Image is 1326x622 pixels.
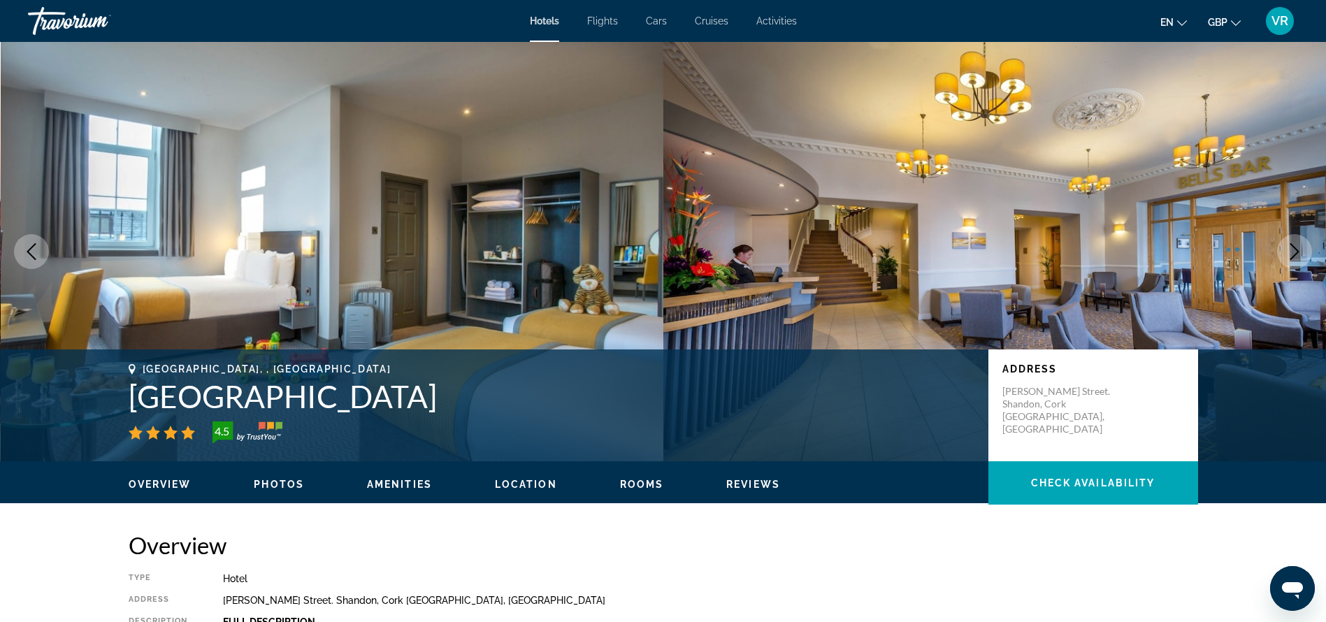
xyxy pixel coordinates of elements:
span: Location [495,479,557,490]
span: [GEOGRAPHIC_DATA], , [GEOGRAPHIC_DATA] [143,363,391,375]
div: Type [129,573,188,584]
span: Amenities [367,479,432,490]
button: Reviews [726,478,780,491]
button: Rooms [620,478,664,491]
button: Check Availability [988,461,1198,505]
span: Rooms [620,479,664,490]
button: Location [495,478,557,491]
img: trustyou-badge-hor.svg [212,421,282,444]
a: Activities [756,15,797,27]
p: [PERSON_NAME] Street. Shandon, Cork [GEOGRAPHIC_DATA], [GEOGRAPHIC_DATA] [1002,385,1114,435]
a: Hotels [530,15,559,27]
a: Cruises [695,15,728,27]
div: Hotel [223,573,1198,584]
div: [PERSON_NAME] Street. Shandon, Cork [GEOGRAPHIC_DATA], [GEOGRAPHIC_DATA] [223,595,1198,606]
button: Change currency [1208,12,1241,32]
button: Previous image [14,234,49,269]
button: Change language [1160,12,1187,32]
span: VR [1271,14,1288,28]
button: Next image [1277,234,1312,269]
span: GBP [1208,17,1227,28]
button: Amenities [367,478,432,491]
h1: [GEOGRAPHIC_DATA] [129,378,974,414]
button: Photos [254,478,304,491]
p: Address [1002,363,1184,375]
span: Check Availability [1031,477,1155,489]
a: Flights [587,15,618,27]
iframe: Button to launch messaging window [1270,566,1315,611]
button: Overview [129,478,192,491]
span: en [1160,17,1174,28]
a: Travorium [28,3,168,39]
button: User Menu [1262,6,1298,36]
div: 4.5 [208,423,236,440]
span: Photos [254,479,304,490]
span: Reviews [726,479,780,490]
h2: Overview [129,531,1198,559]
a: Cars [646,15,667,27]
div: Address [129,595,188,606]
span: Overview [129,479,192,490]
